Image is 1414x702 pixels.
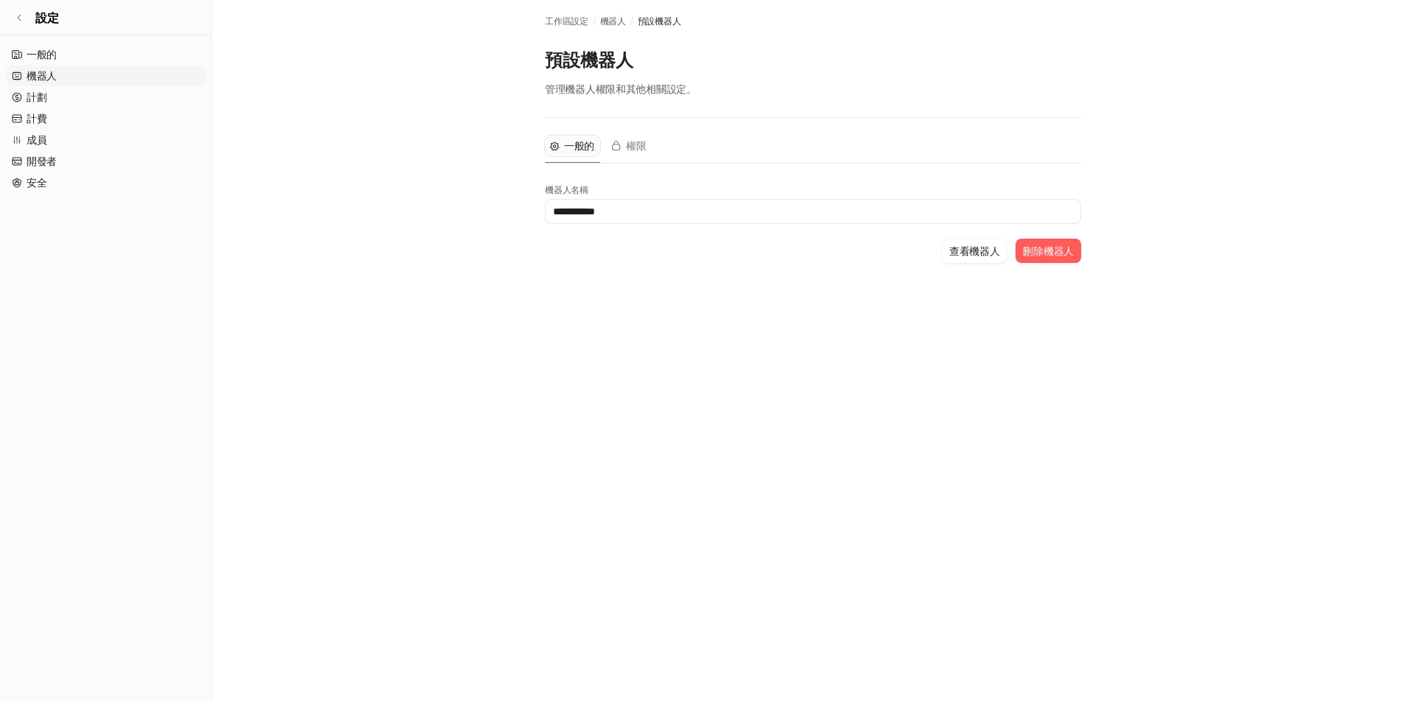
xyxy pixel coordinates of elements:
font: 設定 [35,10,59,25]
a: 計劃 [6,87,205,108]
font: 一般的 [564,139,594,152]
font: 計費 [27,112,46,124]
font: 刪除機器人 [1023,245,1074,257]
font: 工作區設定 [545,15,588,27]
button: 一般的 [545,136,600,156]
a: 機器人 [6,66,205,86]
font: 開發者 [27,155,57,167]
font: 安全 [27,176,46,189]
font: 查看機器人 [949,245,1000,257]
font: 機器人 [27,69,57,82]
font: 計劃 [27,91,46,103]
a: 開發者 [6,151,205,172]
a: 工作區設定 [545,15,588,28]
font: 管理機器人權限和其他相關設定。 [545,83,697,95]
font: / [630,15,633,27]
nav: 標籤 [545,130,653,163]
font: 權限 [626,139,646,152]
font: 預設機器人 [545,49,633,71]
font: 機器人名稱 [545,184,588,195]
a: 成員 [6,130,205,150]
font: 機器人 [600,15,626,27]
a: 計費 [6,108,205,129]
a: 一般的 [6,44,205,65]
font: / [593,15,596,27]
a: 機器人 [600,15,626,28]
font: 預設機器人 [638,15,681,27]
font: 成員 [27,133,46,146]
button: 權限 [606,136,652,156]
font: 一般的 [27,48,57,60]
button: 查看機器人 [942,239,1007,263]
a: 安全 [6,172,205,193]
button: 刪除機器人 [1016,239,1081,263]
